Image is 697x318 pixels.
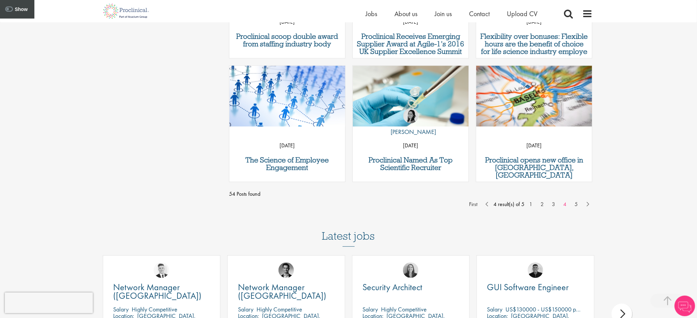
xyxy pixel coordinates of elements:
a: Network Manager ([GEOGRAPHIC_DATA]) [113,283,210,300]
a: Proclinical opens new office in [GEOGRAPHIC_DATA], [GEOGRAPHIC_DATA] [480,156,589,179]
iframe: reCAPTCHA [5,293,93,313]
a: Upload CV [507,9,538,18]
img: Mia Kellerman [403,262,418,278]
p: [DATE] [476,140,592,151]
a: 3 [549,200,559,208]
a: 2 [537,200,547,208]
img: Proclinical opens new office in Basel, Switzerland [476,66,592,127]
a: Network Manager ([GEOGRAPHIC_DATA]) [238,283,335,300]
p: Highly Competitive [132,305,178,313]
p: Highly Competitive [381,305,427,313]
span: 5 [522,201,525,208]
a: Proclinical Receives Emerging Supplier Award at Agile-1’s 2016 UK Supplier Excellence Summit [356,33,465,55]
span: Security Architect [363,281,423,293]
span: 54 Posts found [229,189,593,199]
span: 4 [494,201,497,208]
p: [DATE] [353,140,469,151]
a: The Science of Employee Engagement [233,156,342,171]
span: Network Manager ([GEOGRAPHIC_DATA]) [238,281,326,302]
a: Monique Ellis [PERSON_NAME] [385,108,436,140]
img: The Science of Employee Engagement [229,66,345,152]
h3: Latest jobs [322,213,375,247]
a: 4 [560,200,570,208]
a: First [466,200,481,208]
span: GUI Software Engineer [487,281,569,293]
a: Link to a post [353,66,469,126]
img: Max Slevogt [279,262,294,278]
img: Monique Ellis [403,108,418,123]
a: Join us [435,9,452,18]
span: Salary [113,305,129,313]
p: [DATE] [229,140,345,151]
span: Salary [238,305,253,313]
a: Jobs [366,9,378,18]
img: Proclinical Named As Top Scientific Recruiter [353,66,469,143]
span: Network Manager ([GEOGRAPHIC_DATA]) [113,281,202,302]
a: Link to a post [229,66,345,126]
a: Flexibility over bonuses: Flexible hours are the benefit of choice for life science industry employe [480,33,589,55]
p: Highly Competitive [257,305,302,313]
a: Next [583,200,593,207]
a: 1 [526,200,536,208]
a: Contact [469,9,490,18]
a: Proclinical scoop double award from staffing industry body [233,33,342,48]
a: Prev [482,200,492,207]
span: Salary [363,305,378,313]
a: 5 [571,200,581,208]
img: Christian Andersen [528,262,543,278]
p: [PERSON_NAME] [385,127,436,137]
a: Security Architect [363,283,459,292]
img: Nicolas Daniel [154,262,169,278]
a: Proclinical Named As Top Scientific Recruiter [356,156,465,171]
img: Chatbot [675,296,695,316]
a: GUI Software Engineer [487,283,584,292]
a: Link to a post [476,66,592,126]
p: US$130000 - US$150000 per annum [506,305,598,313]
a: About us [395,9,418,18]
span: Salary [487,305,503,313]
span: result(s) of [498,201,520,208]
